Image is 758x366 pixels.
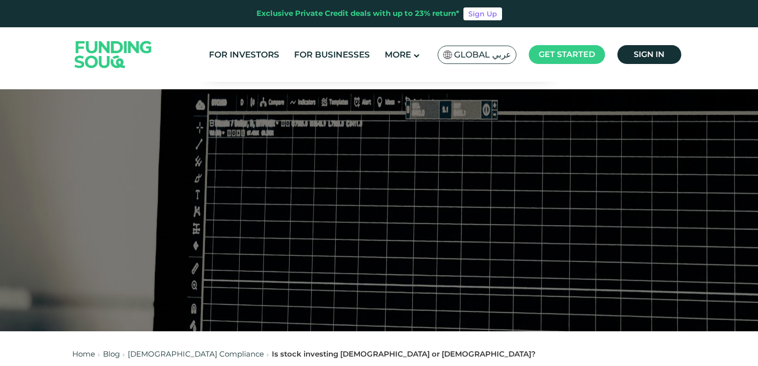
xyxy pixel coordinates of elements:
a: Blog [103,349,120,359]
div: Exclusive Private Credit deals with up to 23% return* [256,8,459,19]
span: Global عربي [454,49,511,61]
span: More [385,50,411,60]
a: Sign Up [463,7,502,20]
a: Home [72,349,95,359]
span: Get started [539,50,595,59]
span: Sign in [634,50,664,59]
a: For Investors [206,47,282,63]
a: For Businesses [292,47,372,63]
img: SA Flag [443,51,452,59]
a: [DEMOGRAPHIC_DATA] Compliance [128,349,264,359]
a: Sign in [617,45,681,64]
div: Is stock investing [DEMOGRAPHIC_DATA] or [DEMOGRAPHIC_DATA]? [272,349,536,360]
img: Logo [65,29,162,79]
